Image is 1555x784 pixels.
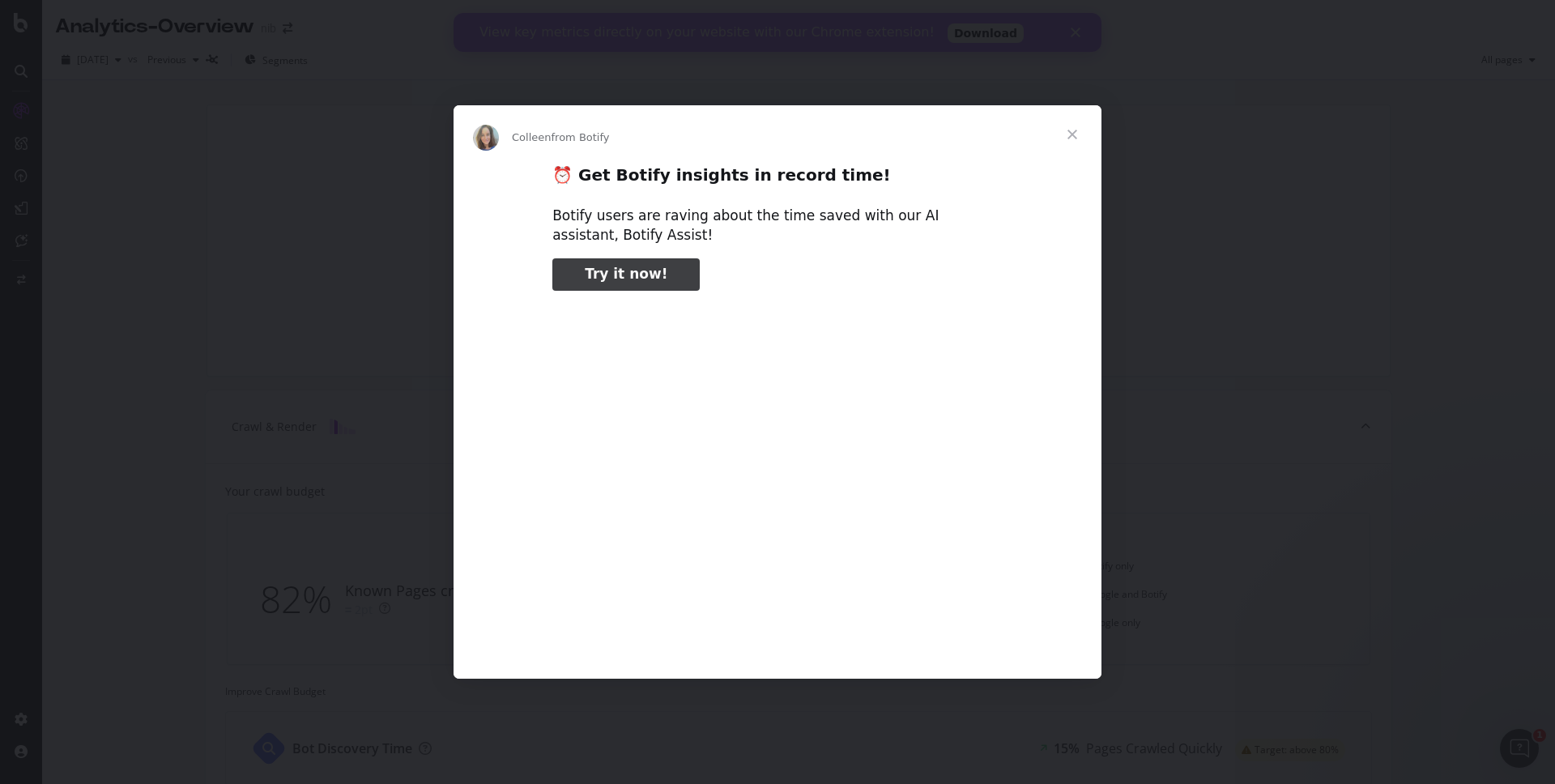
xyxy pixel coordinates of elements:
[494,11,570,30] a: Download
[617,15,633,24] div: Close
[552,258,700,291] a: Try it now!
[585,266,667,282] span: Try it now!
[512,131,552,143] span: Colleen
[26,11,481,28] div: View key metrics directly on your website with our Chrome extension!
[552,164,1003,194] h2: ⏰ Get Botify insights in record time!
[440,305,1115,642] video: Play video
[473,125,499,151] img: Profile image for Colleen
[1043,105,1101,164] span: Close
[552,207,1003,245] div: Botify users are raving about the time saved with our AI assistant, Botify Assist!
[552,131,610,143] span: from Botify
